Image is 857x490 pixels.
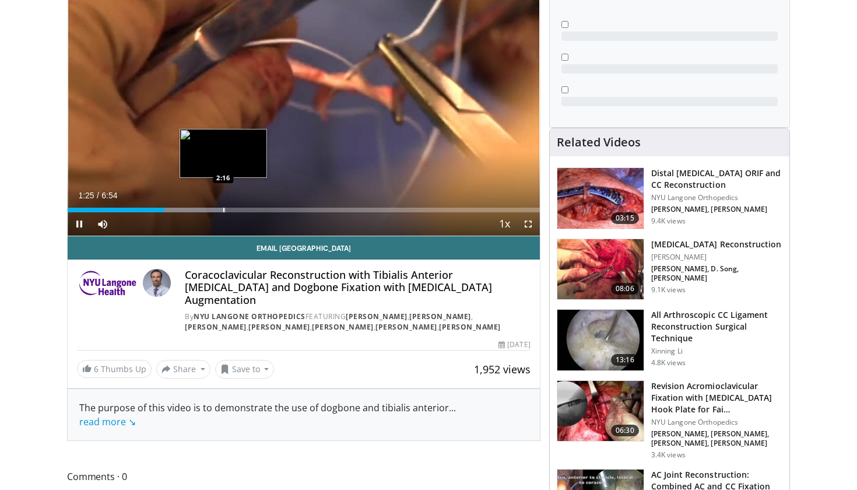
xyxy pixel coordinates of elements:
[375,322,437,332] a: [PERSON_NAME]
[557,135,641,149] h4: Related Videos
[101,191,117,200] span: 6:54
[248,322,310,332] a: [PERSON_NAME]
[439,322,501,332] a: [PERSON_NAME]
[94,363,99,374] span: 6
[651,418,782,427] p: NYU Langone Orthopedics
[611,425,639,436] span: 06:30
[557,309,782,371] a: 13:16 All Arthroscopic CC Ligament Reconstruction Surgical Technique Xinning Li 4.8K views
[474,362,531,376] span: 1,952 views
[557,167,782,229] a: 03:15 Distal [MEDICAL_DATA] ORIF and CC Reconstruction NYU Langone Orthopedics [PERSON_NAME], [PE...
[557,310,644,370] img: 5325ddb3-0620-4a06-b4e7-27843be92b55.150x105_q85_crop-smart_upscale.jpg
[68,236,540,260] a: Email [GEOGRAPHIC_DATA]
[651,450,686,460] p: 3.4K views
[651,285,686,295] p: 9.1K views
[557,239,782,300] a: 08:06 [MEDICAL_DATA] Reconstruction [PERSON_NAME] [PERSON_NAME], D. Song, [PERSON_NAME] 9.1K views
[557,239,644,300] img: 0ba6bed5-01ae-4060-a0a8-5190f10ece6d.150x105_q85_crop-smart_upscale.jpg
[185,311,530,332] div: By FEATURING , , , , , ,
[557,380,782,460] a: 06:30 Revision Acromioclavicular Fixation with [MEDICAL_DATA] Hook Plate for Fai… NYU Langone Ort...
[651,429,782,448] p: [PERSON_NAME], [PERSON_NAME], [PERSON_NAME], [PERSON_NAME]
[143,269,171,297] img: Avatar
[651,309,782,344] h3: All Arthroscopic CC Ligament Reconstruction Surgical Technique
[651,380,782,415] h3: Revision Acromioclavicular Fixation with [MEDICAL_DATA] Hook Plate for Fai…
[77,269,138,297] img: NYU Langone Orthopedics
[91,212,114,236] button: Mute
[194,311,305,321] a: NYU Langone Orthopedics
[79,415,136,428] a: read more ↘
[611,283,639,295] span: 08:06
[493,212,517,236] button: Playback Rate
[346,311,408,321] a: [PERSON_NAME]
[517,212,540,236] button: Fullscreen
[651,193,782,202] p: NYU Langone Orthopedics
[78,191,94,200] span: 1:25
[651,358,686,367] p: 4.8K views
[79,401,456,428] span: ...
[215,360,275,379] button: Save to
[180,129,267,178] img: image.jpeg
[68,212,91,236] button: Pause
[498,339,530,350] div: [DATE]
[557,168,644,229] img: 975f9b4a-0628-4e1f-be82-64e786784faa.jpg.150x105_q85_crop-smart_upscale.jpg
[651,167,782,191] h3: Distal [MEDICAL_DATA] ORIF and CC Reconstruction
[185,322,247,332] a: [PERSON_NAME]
[79,401,528,429] div: The purpose of this video is to demonstrate the use of dogbone and tibialis anterior
[68,208,540,212] div: Progress Bar
[611,354,639,366] span: 13:16
[67,469,540,484] span: Comments 0
[312,322,374,332] a: [PERSON_NAME]
[409,311,471,321] a: [PERSON_NAME]
[651,346,782,356] p: Xinning Li
[651,253,782,262] p: [PERSON_NAME]
[611,212,639,224] span: 03:15
[557,381,644,442] img: e765183c-4858-4d77-9ea6-8919f1bd54d6.jpg.150x105_q85_crop-smart_upscale.jpg
[651,264,782,283] p: [PERSON_NAME], D. Song, [PERSON_NAME]
[77,360,152,378] a: 6 Thumbs Up
[97,191,99,200] span: /
[156,360,210,379] button: Share
[651,205,782,214] p: [PERSON_NAME], [PERSON_NAME]
[651,216,686,226] p: 9.4K views
[185,269,530,307] h4: Coracoclavicular Reconstruction with Tibialis Anterior [MEDICAL_DATA] and Dogbone Fixation with [...
[651,239,782,250] h3: [MEDICAL_DATA] Reconstruction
